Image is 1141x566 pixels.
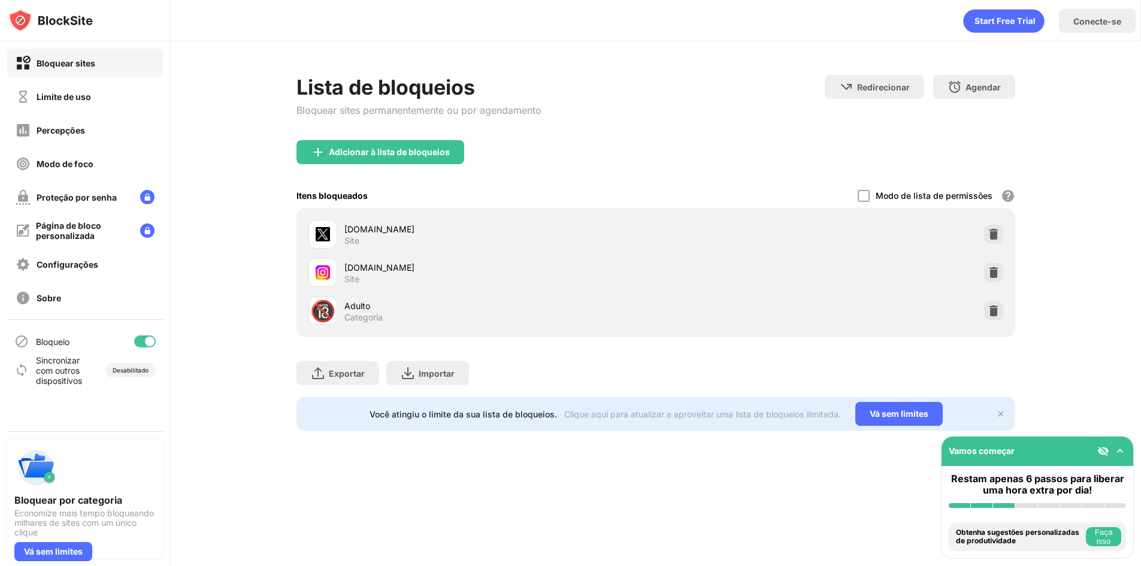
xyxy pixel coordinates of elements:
img: eye-not-visible.svg [1097,445,1109,457]
img: sync-icon.svg [14,363,29,377]
font: Sobre [37,293,61,303]
img: focus-off.svg [16,156,31,171]
font: Proteção por senha [37,192,117,202]
font: Economize mais tempo bloqueando milhares de sites com um único clique [14,508,154,537]
font: Desabilitado [113,367,149,374]
font: Importar [419,368,455,379]
img: x-button.svg [996,409,1006,419]
font: Vamos começar [949,446,1015,456]
font: Exportar [329,368,365,379]
font: Site [344,274,359,284]
img: block-on.svg [16,56,31,71]
img: favicons [316,227,330,241]
img: lock-menu.svg [140,190,155,204]
img: insights-off.svg [16,123,31,138]
img: blocking-icon.svg [14,334,29,349]
font: Percepções [37,125,85,135]
img: time-usage-off.svg [16,89,31,104]
font: [DOMAIN_NAME] [344,262,414,273]
img: push-categories.svg [14,446,57,489]
font: Bloquear sites permanentemente ou por agendamento [296,104,541,116]
font: Bloquear sites [37,58,95,68]
font: Limite de uso [37,92,91,102]
font: Modo de foco [37,159,93,169]
font: Conecte-se [1073,16,1121,26]
font: Você atingiu o limite da sua lista de bloqueios. [370,409,557,419]
font: Faça isso [1095,528,1113,546]
img: favicons [316,265,330,280]
font: Vá sem limites [870,408,928,419]
font: Vá sem limites [24,546,83,556]
img: settings-off.svg [16,257,31,272]
img: about-off.svg [16,290,31,305]
img: customize-block-page-off.svg [16,223,30,238]
font: Bloqueio [36,337,69,347]
font: [DOMAIN_NAME] [344,224,414,234]
font: Página de bloco personalizada [36,220,101,241]
font: Site [344,235,359,246]
font: Restam apenas 6 passos para liberar uma hora extra por dia! [951,473,1124,496]
img: lock-menu.svg [140,223,155,238]
font: Agendar [966,82,1001,92]
font: Adicionar à lista de bloqueios [329,147,450,157]
font: Lista de bloqueios [296,75,475,99]
font: Itens bloqueados [296,190,368,201]
font: 🔞 [310,298,335,323]
font: Modo de lista de permissões [876,190,992,201]
img: logo-blocksite.svg [8,8,93,32]
font: Bloquear por categoria [14,494,122,506]
div: animação [963,9,1045,33]
font: Clique aqui para atualizar e aproveitar uma lista de bloqueios ilimitada. [564,409,841,419]
img: omni-setup-toggle.svg [1114,445,1126,457]
font: Obtenha sugestões personalizadas de produtividade [956,528,1079,545]
font: Redirecionar [857,82,910,92]
img: password-protection-off.svg [16,190,31,205]
button: Faça isso [1086,527,1121,546]
font: Categoria [344,312,383,322]
font: Adulto [344,301,370,311]
font: Sincronizar com outros dispositivos [36,355,82,386]
font: Configurações [37,259,98,270]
